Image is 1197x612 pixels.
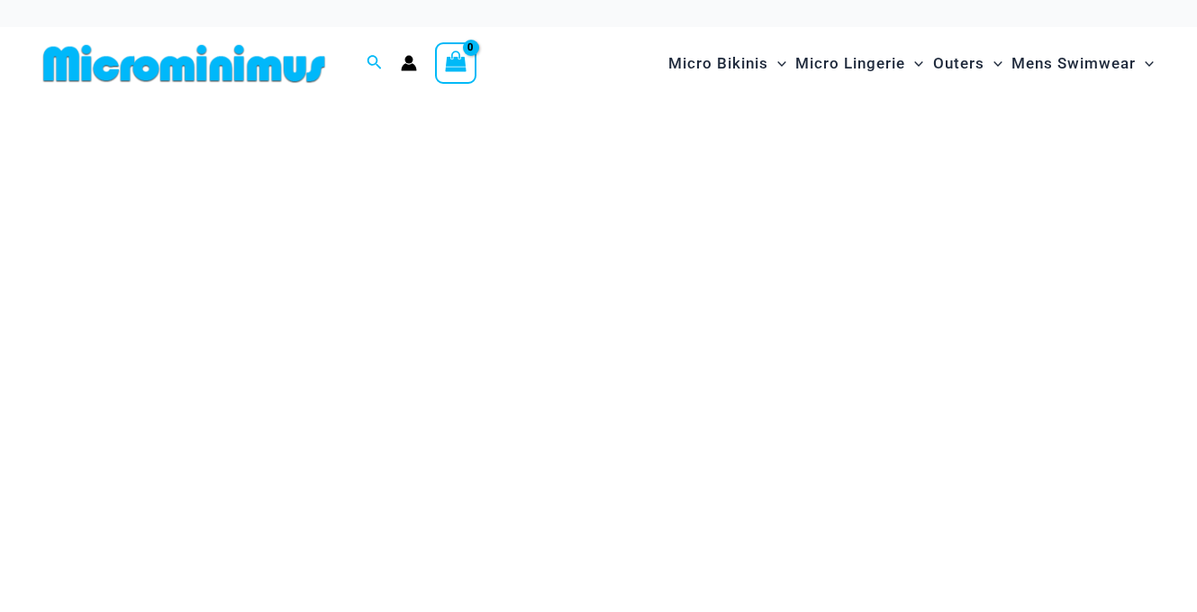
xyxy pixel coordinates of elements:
[1136,41,1154,87] span: Menu Toggle
[668,41,768,87] span: Micro Bikinis
[435,42,476,84] a: View Shopping Cart, empty
[661,33,1161,94] nav: Site Navigation
[1007,36,1158,91] a: Mens SwimwearMenu ToggleMenu Toggle
[795,41,905,87] span: Micro Lingerie
[933,41,984,87] span: Outers
[791,36,928,91] a: Micro LingerieMenu ToggleMenu Toggle
[36,43,332,84] img: MM SHOP LOGO FLAT
[401,55,417,71] a: Account icon link
[664,36,791,91] a: Micro BikinisMenu ToggleMenu Toggle
[367,52,383,75] a: Search icon link
[1011,41,1136,87] span: Mens Swimwear
[929,36,1007,91] a: OutersMenu ToggleMenu Toggle
[984,41,1002,87] span: Menu Toggle
[905,41,923,87] span: Menu Toggle
[768,41,786,87] span: Menu Toggle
